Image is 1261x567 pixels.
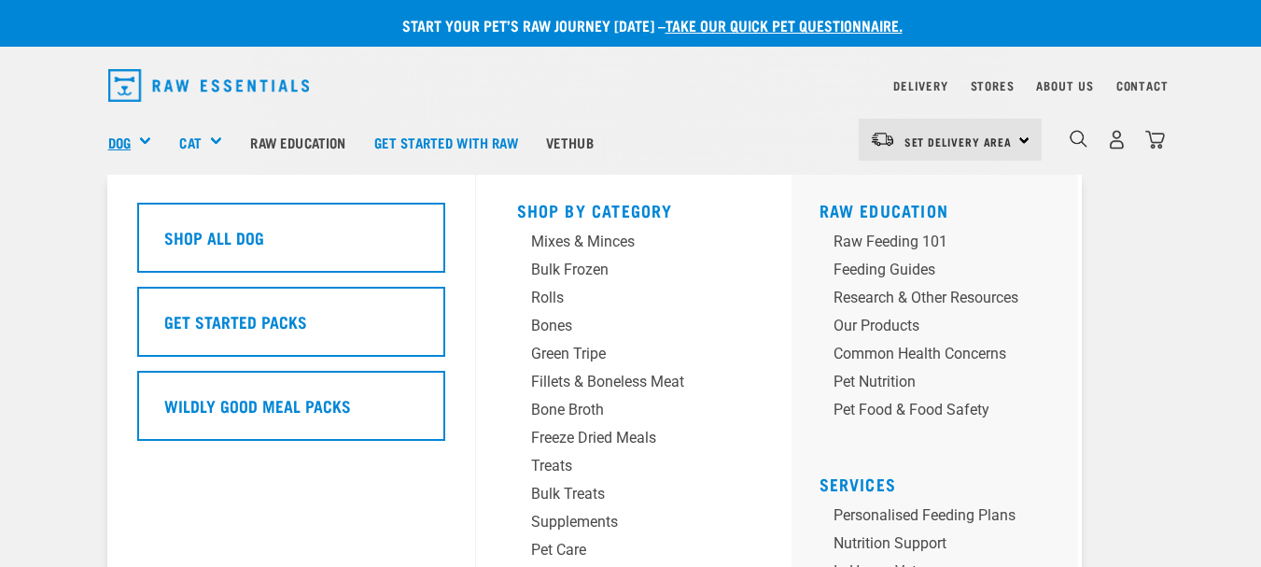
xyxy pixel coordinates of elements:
div: Bone Broth [531,399,706,421]
a: Fillets & Boneless Meat [517,371,750,399]
a: Wildly Good Meal Packs [137,371,445,455]
h5: Wildly Good Meal Packs [164,393,351,418]
a: Vethub [532,105,608,179]
a: Cat [179,132,201,153]
a: Freeze Dried Meals [517,427,750,455]
a: Feeding Guides [820,259,1063,287]
div: Bulk Treats [531,483,706,505]
a: Treats [517,455,750,483]
div: Rolls [531,287,706,309]
a: Get started with Raw [360,105,532,179]
h5: Get Started Packs [164,309,307,333]
img: home-icon-1@2x.png [1070,130,1087,148]
a: take our quick pet questionnaire. [666,21,903,29]
a: Pet Care [517,539,750,567]
div: Mixes & Minces [531,231,706,253]
a: Contact [1116,82,1169,89]
a: Green Tripe [517,343,750,371]
span: Set Delivery Area [904,138,1013,145]
a: Bone Broth [517,399,750,427]
div: Research & Other Resources [834,287,1018,309]
a: Bones [517,315,750,343]
a: Delivery [893,82,947,89]
a: Mixes & Minces [517,231,750,259]
div: Bulk Frozen [531,259,706,281]
a: Bulk Treats [517,483,750,511]
img: user.png [1107,130,1127,149]
a: Pet Nutrition [820,371,1063,399]
a: Raw Education [236,105,359,179]
div: Fillets & Boneless Meat [531,371,706,393]
div: Our Products [834,315,1018,337]
div: Common Health Concerns [834,343,1018,365]
a: Our Products [820,315,1063,343]
a: Personalised Feeding Plans [820,504,1063,532]
a: Research & Other Resources [820,287,1063,315]
img: Raw Essentials Logo [108,69,310,102]
h5: Services [820,475,1063,489]
div: Raw Feeding 101 [834,231,1018,253]
div: Freeze Dried Meals [531,427,706,449]
a: Get Started Packs [137,287,445,371]
a: Raw Education [820,206,949,215]
a: Raw Feeding 101 [820,231,1063,259]
a: Dog [108,132,131,153]
a: Nutrition Support [820,532,1063,560]
h5: Shop By Category [517,201,750,216]
a: Pet Food & Food Safety [820,399,1063,427]
a: About Us [1036,82,1093,89]
a: Bulk Frozen [517,259,750,287]
a: Supplements [517,511,750,539]
nav: dropdown navigation [93,62,1169,109]
div: Feeding Guides [834,259,1018,281]
div: Supplements [531,511,706,533]
a: Rolls [517,287,750,315]
a: Stores [971,82,1015,89]
h5: Shop All Dog [164,225,264,249]
a: Shop All Dog [137,203,445,287]
div: Pet Nutrition [834,371,1018,393]
div: Treats [531,455,706,477]
a: Common Health Concerns [820,343,1063,371]
img: home-icon@2x.png [1145,130,1165,149]
div: Bones [531,315,706,337]
div: Pet Care [531,539,706,561]
img: van-moving.png [870,131,895,148]
div: Pet Food & Food Safety [834,399,1018,421]
div: Green Tripe [531,343,706,365]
